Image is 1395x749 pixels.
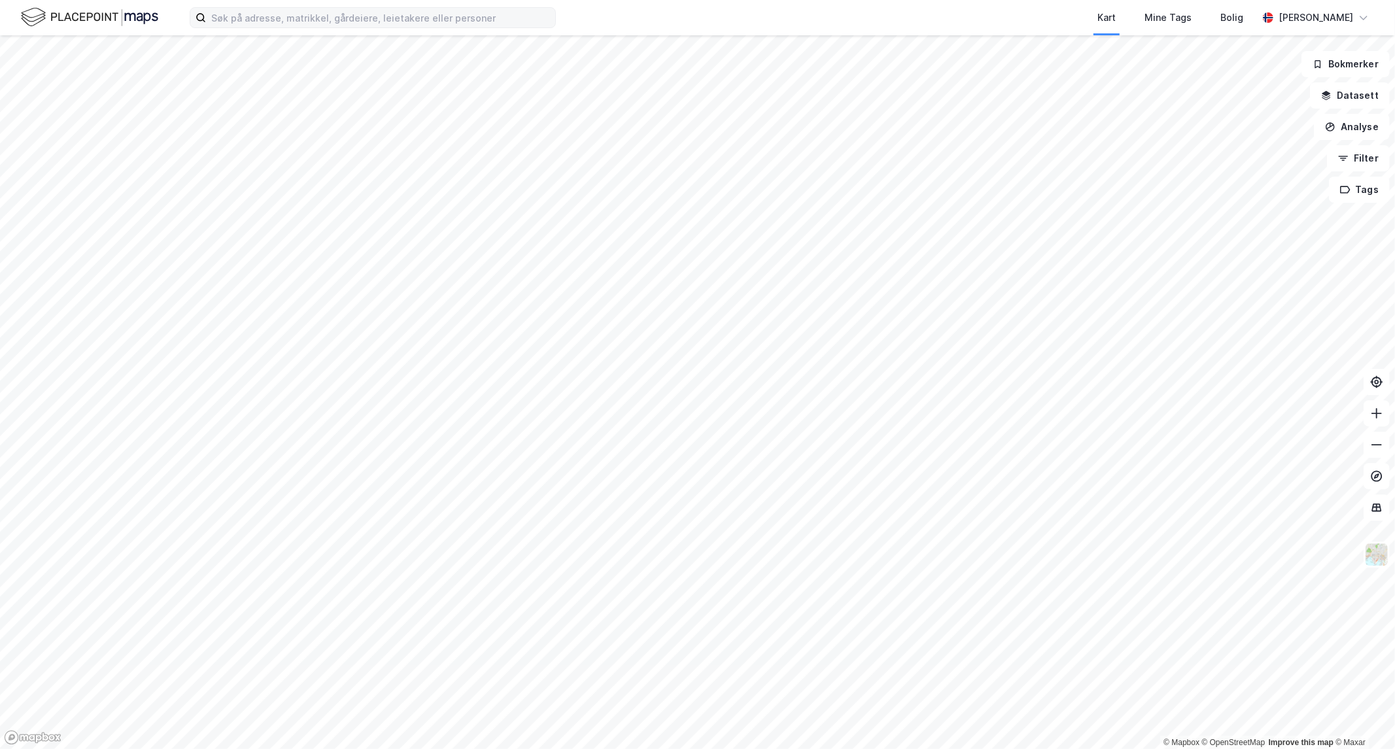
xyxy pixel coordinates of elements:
[1145,10,1192,26] div: Mine Tags
[206,8,555,27] input: Søk på adresse, matrikkel, gårdeiere, leietakere eller personer
[1220,10,1243,26] div: Bolig
[1097,10,1116,26] div: Kart
[1330,686,1395,749] iframe: Chat Widget
[1329,177,1390,203] button: Tags
[1301,51,1390,77] button: Bokmerker
[1202,738,1266,747] a: OpenStreetMap
[1310,82,1390,109] button: Datasett
[21,6,158,29] img: logo.f888ab2527a4732fd821a326f86c7f29.svg
[1327,145,1390,171] button: Filter
[1314,114,1390,140] button: Analyse
[1330,686,1395,749] div: Kontrollprogram for chat
[4,730,61,745] a: Mapbox homepage
[1269,738,1334,747] a: Improve this map
[1163,738,1199,747] a: Mapbox
[1279,10,1353,26] div: [PERSON_NAME]
[1364,542,1389,567] img: Z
